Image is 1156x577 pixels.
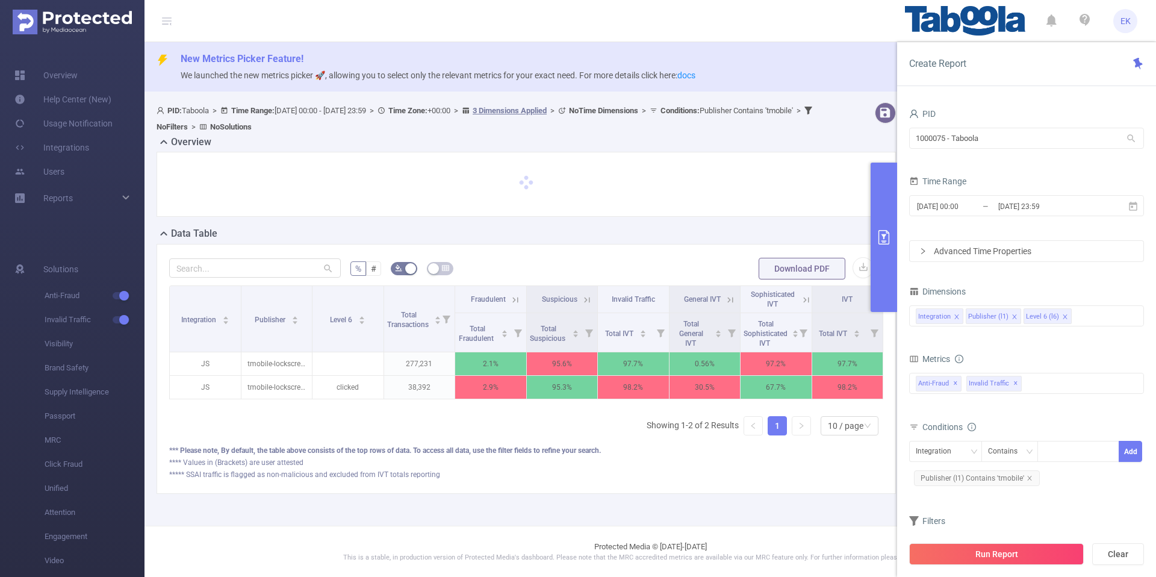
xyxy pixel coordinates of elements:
[1120,9,1131,33] span: EK
[792,328,799,335] div: Sort
[387,311,430,329] span: Total Transactions
[916,441,960,461] div: Integration
[371,264,376,273] span: #
[169,445,883,456] div: *** Please note, By default, the table above consists of the top rows of data. To access all data...
[312,376,384,399] p: clicked
[854,328,860,332] i: icon: caret-up
[798,422,805,429] i: icon: right
[438,286,455,352] i: Filter menu
[828,417,863,435] div: 10 / page
[670,352,741,375] p: 0.56%
[527,352,598,375] p: 95.6%
[919,248,927,255] i: icon: right
[473,106,547,115] u: 3 Dimensions Applied
[291,319,298,323] i: icon: caret-down
[167,106,182,115] b: PID:
[953,376,958,391] span: ✕
[909,109,936,119] span: PID
[639,328,646,332] i: icon: caret-up
[547,106,558,115] span: >
[14,87,111,111] a: Help Center (New)
[812,376,883,399] p: 98.2%
[157,122,188,131] b: No Filters
[715,328,722,332] i: icon: caret-up
[652,313,669,352] i: Filter menu
[612,295,655,304] span: Invalid Traffic
[854,332,860,336] i: icon: caret-down
[169,457,883,468] div: **** Values in (Brackets) are user attested
[744,416,763,435] li: Previous Page
[169,469,883,480] div: ***** SSAI traffic is flagged as non-malicious and excluded from IVT totals reporting
[45,356,144,380] span: Brand Safety
[573,332,579,336] i: icon: caret-down
[1062,314,1068,321] i: icon: close
[971,448,978,457] i: icon: down
[955,355,963,363] i: icon: info-circle
[171,226,217,241] h2: Data Table
[684,295,721,304] span: General IVT
[660,106,793,115] span: Publisher Contains 'tmobile'
[723,313,740,352] i: Filter menu
[255,316,287,324] span: Publisher
[384,376,455,399] p: 38,392
[45,452,144,476] span: Click Fraud
[157,54,169,66] i: icon: thunderbolt
[1092,543,1144,565] button: Clear
[45,525,144,549] span: Engagement
[45,308,144,332] span: Invalid Traffic
[170,352,241,375] p: JS
[909,58,966,69] span: Create Report
[715,332,722,336] i: icon: caret-down
[501,332,508,336] i: icon: caret-down
[542,295,577,304] span: Suspicious
[572,328,579,335] div: Sort
[909,354,950,364] span: Metrics
[968,309,1008,325] div: Publisher (l1)
[647,416,739,435] li: Showing 1-2 of 2 Results
[291,314,299,322] div: Sort
[853,328,860,335] div: Sort
[909,176,966,186] span: Time Range
[819,329,849,338] span: Total IVT
[795,313,812,352] i: Filter menu
[530,325,567,343] span: Total Suspicious
[910,241,1143,261] div: icon: rightAdvanced Time Properties
[909,287,966,296] span: Dimensions
[918,309,951,325] div: Integration
[966,376,1022,391] span: Invalid Traffic
[1027,475,1033,481] i: icon: close
[45,476,144,501] span: Unified
[909,109,919,119] i: icon: user
[455,352,526,375] p: 2.1%
[954,314,960,321] i: icon: close
[914,470,1040,486] span: Publisher (l1) Contains 'tmobile'
[1119,441,1142,462] button: Add
[222,319,229,323] i: icon: caret-down
[45,428,144,452] span: MRC
[916,376,962,391] span: Anti-Fraud
[355,264,361,273] span: %
[157,106,815,131] span: Taboola [DATE] 00:00 - [DATE] 23:59 +00:00
[750,422,757,429] i: icon: left
[45,380,144,404] span: Supply Intelligence
[442,264,449,272] i: icon: table
[792,328,798,332] i: icon: caret-up
[501,328,508,335] div: Sort
[1024,308,1072,324] li: Level 6 (l6)
[639,332,646,336] i: icon: caret-down
[144,526,1156,577] footer: Protected Media © [DATE]-[DATE]
[291,314,298,318] i: icon: caret-up
[922,422,976,432] span: Conditions
[231,106,275,115] b: Time Range:
[864,422,871,431] i: icon: down
[751,290,795,308] span: Sophisticated IVT
[330,316,354,324] span: Level 6
[171,135,211,149] h2: Overview
[14,136,89,160] a: Integrations
[909,543,1084,565] button: Run Report
[1013,376,1018,391] span: ✕
[759,258,845,279] button: Download PDF
[43,193,73,203] span: Reports
[175,553,1126,563] p: This is a stable, in production version of Protected Media's dashboard. Please note that the MRC ...
[209,106,220,115] span: >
